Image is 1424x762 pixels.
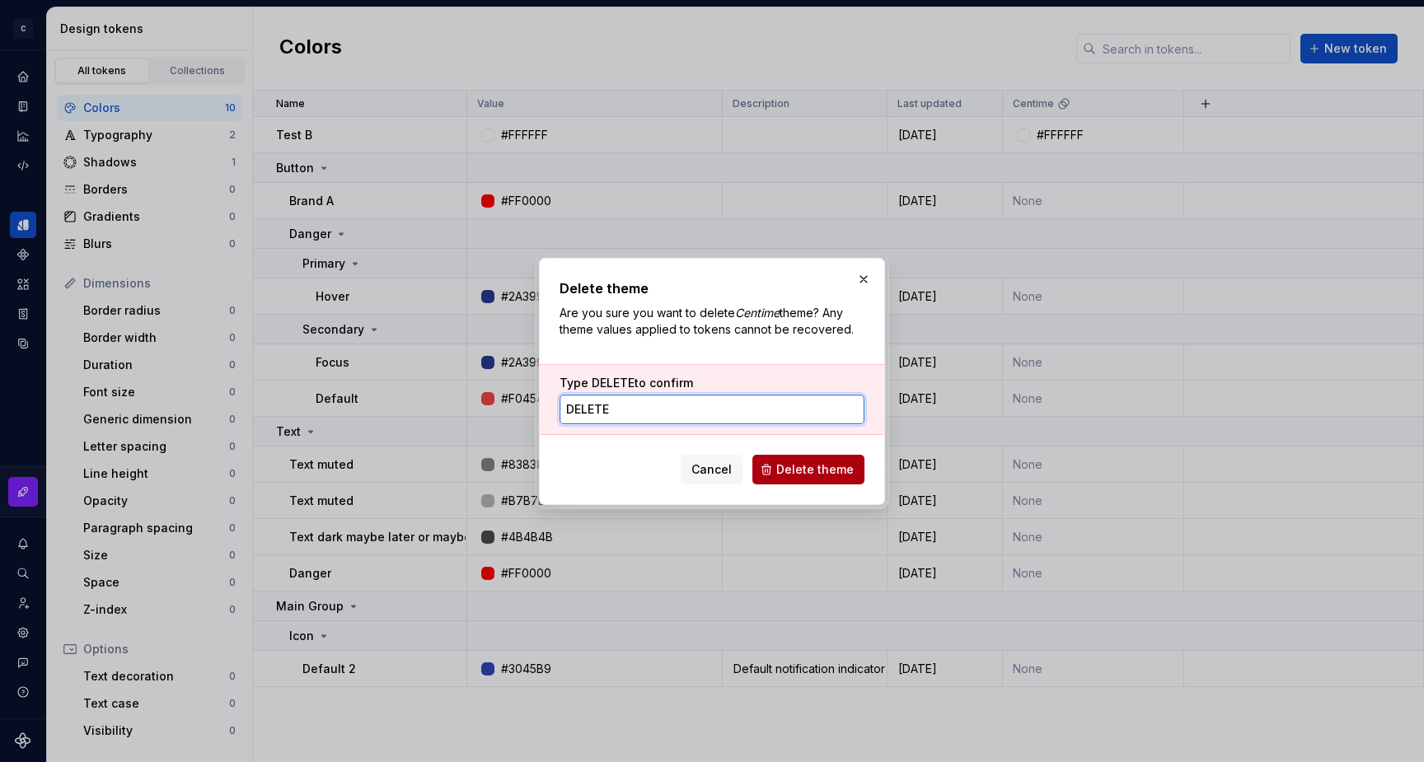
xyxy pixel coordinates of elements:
span: DELETE [592,376,635,390]
span: Cancel [691,461,732,478]
button: Cancel [681,455,742,484]
button: Delete theme [752,455,864,484]
span: Delete theme [776,461,854,478]
i: Centime [735,306,780,320]
p: Are you sure you want to delete theme? Any theme values applied to tokens cannot be recovered. [560,305,864,338]
h2: Delete theme [560,278,864,298]
label: Type to confirm [560,375,693,391]
input: DELETE [560,395,864,424]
